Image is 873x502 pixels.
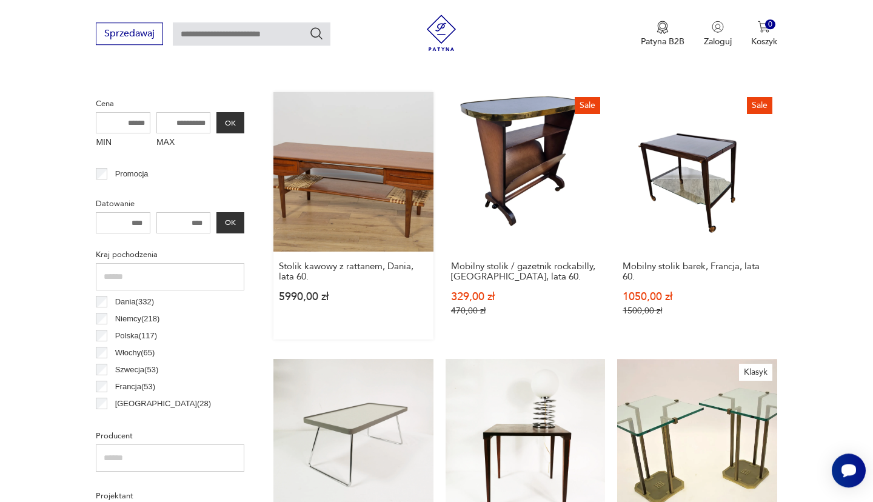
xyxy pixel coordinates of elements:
a: SaleMobilny stolik / gazetnik rockabilly, Niemcy, lata 60.Mobilny stolik / gazetnik rockabilly, [... [446,92,605,340]
h3: Mobilny stolik / gazetnik rockabilly, [GEOGRAPHIC_DATA], lata 60. [451,261,600,282]
a: Sprzedawaj [96,30,163,39]
p: Szwecja ( 53 ) [115,363,159,376]
a: Stolik kawowy z rattanem, Dania, lata 60.Stolik kawowy z rattanem, Dania, lata 60.5990,00 zł [273,92,433,340]
button: Patyna B2B [641,21,684,47]
p: Cena [96,97,244,110]
p: 1050,00 zł [623,292,771,302]
img: Ikonka użytkownika [712,21,724,33]
label: MAX [156,133,211,153]
a: SaleMobilny stolik barek, Francja, lata 60.Mobilny stolik barek, Francja, lata 60.1050,00 zł1500,... [617,92,777,340]
p: Czechosłowacja ( 22 ) [115,414,186,427]
button: 0Koszyk [751,21,777,47]
p: Niemcy ( 218 ) [115,312,160,326]
h3: Mobilny stolik barek, Francja, lata 60. [623,261,771,282]
p: Francja ( 53 ) [115,380,156,393]
button: Sprzedawaj [96,22,163,45]
p: Polska ( 117 ) [115,329,157,343]
a: Ikona medaluPatyna B2B [641,21,684,47]
p: 470,00 zł [451,306,600,316]
p: [GEOGRAPHIC_DATA] ( 28 ) [115,397,211,410]
p: Datowanie [96,197,244,210]
p: Dania ( 332 ) [115,295,154,309]
p: Kraj pochodzenia [96,248,244,261]
p: Patyna B2B [641,36,684,47]
img: Patyna - sklep z meblami i dekoracjami vintage [423,15,460,51]
button: Szukaj [309,26,324,41]
button: OK [216,212,244,233]
button: OK [216,112,244,133]
p: Włochy ( 65 ) [115,346,155,360]
img: Ikona koszyka [758,21,770,33]
label: MIN [96,133,150,153]
p: Producent [96,429,244,443]
div: 0 [765,19,775,30]
img: Ikona medalu [657,21,669,34]
h3: Stolik kawowy z rattanem, Dania, lata 60. [279,261,427,282]
p: 329,00 zł [451,292,600,302]
p: Promocja [115,167,149,181]
p: Zaloguj [704,36,732,47]
iframe: Smartsupp widget button [832,453,866,487]
p: Koszyk [751,36,777,47]
p: 1500,00 zł [623,306,771,316]
button: Zaloguj [704,21,732,47]
p: 5990,00 zł [279,292,427,302]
